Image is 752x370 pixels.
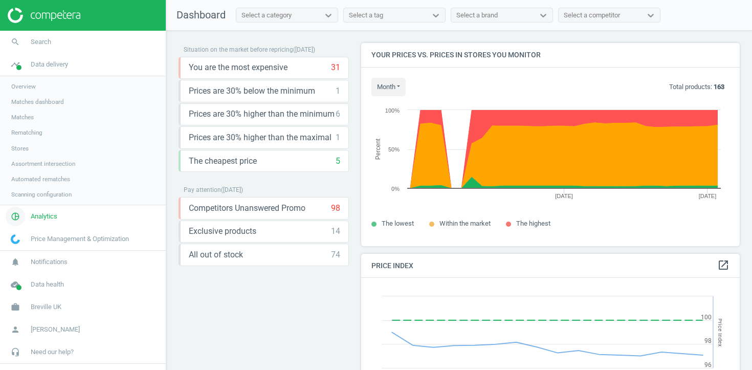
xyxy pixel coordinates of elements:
[6,252,25,272] i: notifications
[31,280,64,289] span: Data health
[293,46,315,53] span: ( [DATE] )
[189,203,305,214] span: Competitors Unanswered Promo
[701,314,712,321] text: 100
[11,234,20,244] img: wGWNvw8QSZomAAAAABJRU5ErkJggg==
[6,342,25,362] i: headset_mic
[564,11,620,20] div: Select a competitor
[184,46,293,53] span: Situation on the market before repricing
[31,234,129,244] span: Price Management & Optimization
[31,212,57,221] span: Analytics
[331,249,340,260] div: 74
[11,98,64,106] span: Matches dashboard
[714,83,724,91] b: 163
[6,275,25,294] i: cloud_done
[6,320,25,339] i: person
[176,9,226,21] span: Dashboard
[336,132,340,143] div: 1
[11,82,36,91] span: Overview
[189,85,315,97] span: Prices are 30% below the minimum
[331,226,340,237] div: 14
[189,249,243,260] span: All out of stock
[8,8,80,23] img: ajHJNr6hYgQAAAAASUVORK5CYII=
[385,107,400,114] text: 100%
[669,82,724,92] p: Total products:
[704,361,712,368] text: 96
[6,55,25,74] i: timeline
[11,144,29,153] span: Stores
[717,318,723,346] tspan: Price Index
[699,193,717,199] tspan: [DATE]
[331,62,340,73] div: 31
[374,138,382,160] tspan: Percent
[221,186,243,193] span: ( [DATE] )
[189,156,257,167] span: The cheapest price
[189,132,331,143] span: Prices are 30% higher than the maximal
[391,186,400,192] text: 0%
[6,297,25,317] i: work
[331,203,340,214] div: 98
[349,11,383,20] div: Select a tag
[704,337,712,344] text: 98
[388,146,400,153] text: 50%
[11,128,42,137] span: Rematching
[371,78,406,96] button: month
[6,207,25,226] i: pie_chart_outlined
[31,60,68,69] span: Data delivery
[31,37,51,47] span: Search
[184,186,221,193] span: Pay attention
[11,113,34,121] span: Matches
[31,347,74,357] span: Need our help?
[516,220,550,227] span: The highest
[336,85,340,97] div: 1
[361,254,740,278] h4: Price Index
[456,11,498,20] div: Select a brand
[31,257,68,267] span: Notifications
[6,32,25,52] i: search
[31,302,61,312] span: Breville UK
[11,160,75,168] span: Assortment intersection
[439,220,491,227] span: Within the market
[11,175,70,183] span: Automated rematches
[361,43,740,67] h4: Your prices vs. prices in stores you monitor
[336,108,340,120] div: 6
[189,226,256,237] span: Exclusive products
[189,62,287,73] span: You are the most expensive
[11,190,72,199] span: Scanning configuration
[717,259,729,271] i: open_in_new
[382,220,414,227] span: The lowest
[336,156,340,167] div: 5
[241,11,292,20] div: Select a category
[555,193,573,199] tspan: [DATE]
[31,325,80,334] span: [PERSON_NAME]
[717,259,729,272] a: open_in_new
[189,108,335,120] span: Prices are 30% higher than the minimum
